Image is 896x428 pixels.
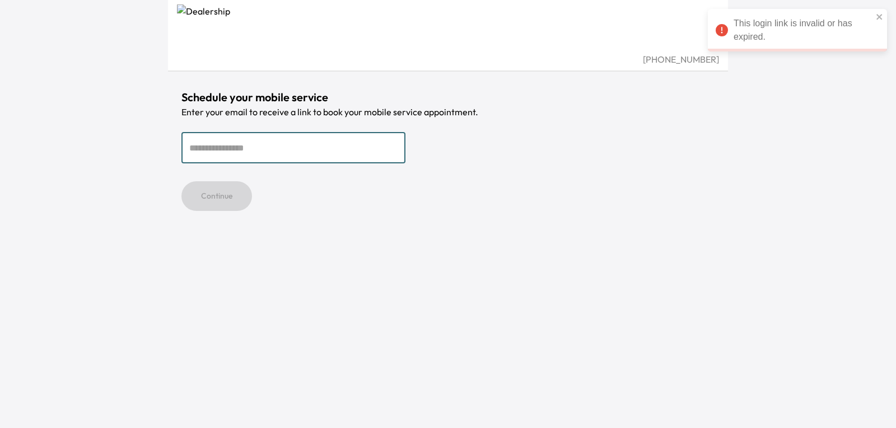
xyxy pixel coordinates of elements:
button: close [876,12,884,21]
div: This login link is invalid or has expired. [708,9,887,51]
div: [PHONE_NUMBER] [177,53,719,66]
img: Dealership [177,4,719,53]
h1: Schedule your mobile service [181,90,715,105]
p: Enter your email to receive a link to book your mobile service appointment. [181,105,715,119]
